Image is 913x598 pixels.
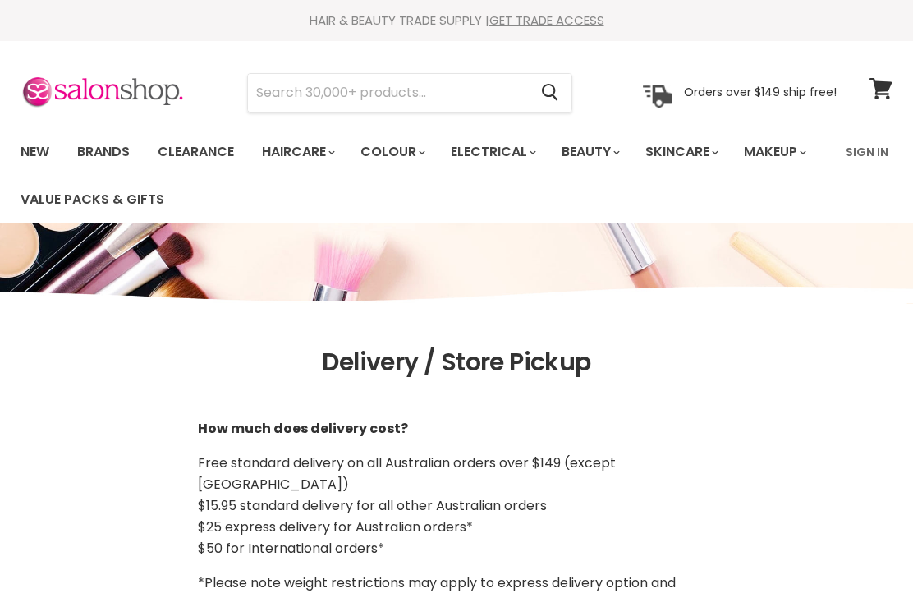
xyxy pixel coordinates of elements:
span: $25 express delivery for Australian orders* [198,517,473,536]
span: $15.95 standard delivery for all other Australian orders [198,496,547,515]
a: Clearance [145,135,246,169]
h1: Delivery / Store Pickup [21,348,892,377]
a: Value Packs & Gifts [8,182,177,217]
span: Free standard delivery on all Australian orders over $149 (except [GEOGRAPHIC_DATA]) [198,453,616,494]
form: Product [247,73,572,113]
a: New [8,135,62,169]
a: Brands [65,135,142,169]
a: Colour [348,135,435,169]
ul: Main menu [8,128,836,223]
a: GET TRADE ACCESS [489,11,604,29]
p: Orders over $149 ship free! [684,85,837,99]
a: Electrical [438,135,546,169]
button: Search [528,74,571,112]
a: Haircare [250,135,345,169]
a: Skincare [633,135,728,169]
strong: How much does delivery cost? [198,419,408,438]
span: $50 for International orders* [198,539,384,558]
a: Sign In [836,135,898,169]
input: Search [248,74,528,112]
a: Beauty [549,135,630,169]
a: Makeup [732,135,816,169]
